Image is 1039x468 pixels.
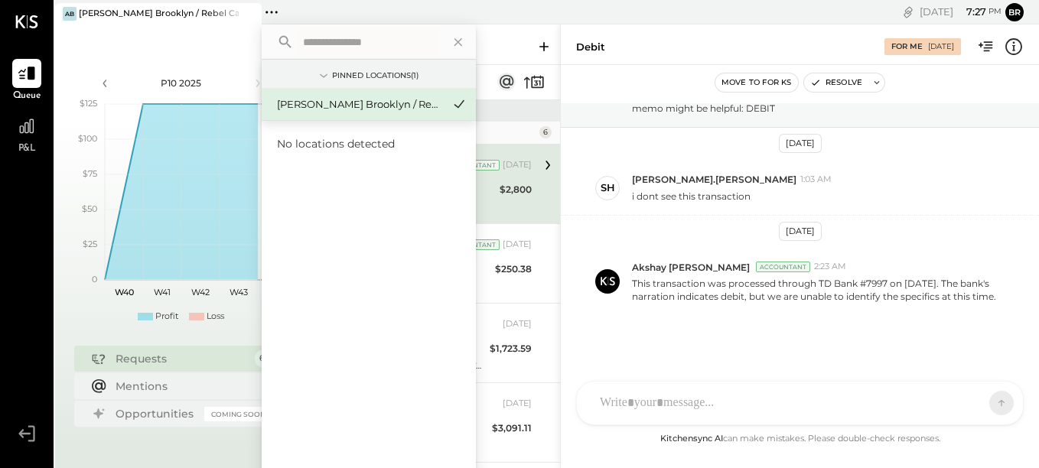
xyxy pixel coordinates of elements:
div: [DATE] [503,398,532,410]
div: Requests [116,351,247,366]
div: Profit [155,310,178,323]
span: pm [989,6,1002,17]
text: 0 [92,274,97,284]
div: Loss [207,310,224,323]
div: [DATE] [779,134,822,153]
div: Mentions [116,379,265,394]
text: W40 [114,287,133,297]
div: [DATE] [920,5,1002,19]
div: $2,800 [500,182,532,197]
text: $125 [80,98,97,109]
div: [DATE] [928,41,954,52]
button: Move to for ks [715,73,798,92]
span: 1:03 AM [800,174,832,186]
text: $100 [78,133,97,144]
span: No locations detected [277,137,395,151]
div: [PERSON_NAME] Brooklyn / Rebel Cafe [277,97,442,112]
div: $1,723.59 [490,341,532,356]
p: This transaction was processed through TD Bank #7997 on [DATE]. The bank's narration indicates de... [632,277,1007,303]
div: sh [601,180,615,195]
a: P&L [1,112,53,156]
div: 61 [255,349,273,368]
div: Coming Soon [204,407,273,421]
div: [PERSON_NAME] Brooklyn / Rebel Cafe [79,8,239,20]
div: $3,091.11 [492,421,532,436]
div: Accountant [756,262,810,272]
div: 6 [539,126,552,138]
div: Debit [576,40,605,54]
text: $25 [83,239,97,249]
text: $50 [82,203,97,214]
p: i dont see this transaction [632,190,751,203]
span: 2:23 AM [814,261,846,273]
div: [DATE] [503,239,532,251]
span: Akshay [PERSON_NAME] [632,261,750,274]
text: W41 [154,287,171,297]
div: $250.38 [495,262,532,277]
div: [DATE] [503,159,532,171]
div: Pinned Locations ( 1 ) [332,70,419,81]
div: [DATE] [503,318,532,330]
button: Br [1005,3,1024,21]
div: AB [63,7,77,21]
span: [PERSON_NAME].[PERSON_NAME] [632,173,796,186]
text: W43 [230,287,248,297]
button: Resolve [804,73,868,92]
text: W42 [191,287,210,297]
div: Opportunities [116,406,197,421]
a: Queue [1,59,53,103]
span: 7 : 27 [956,5,986,19]
text: $75 [83,168,97,179]
div: [DATE] [779,222,822,241]
span: Queue [13,89,41,103]
div: copy link [901,4,916,20]
span: P&L [18,142,36,156]
div: P10 2025 [116,76,246,89]
div: For Me [891,41,923,52]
